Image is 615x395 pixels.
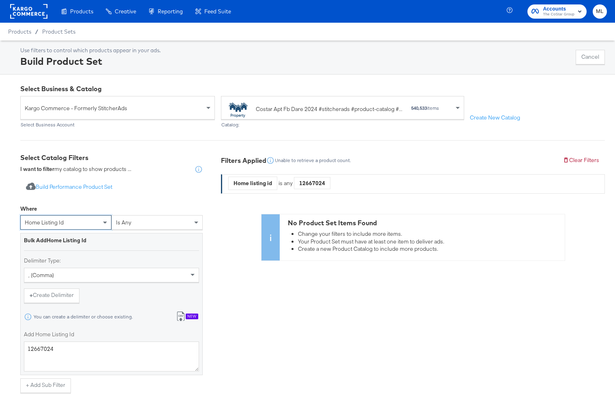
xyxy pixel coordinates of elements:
label: Delimiter Type: [24,257,199,265]
div: New [186,314,198,319]
strong: I want to filter [20,165,54,173]
button: AccountsThe CoStar Group [527,4,587,19]
span: Kargo Commerce - Formerly StitcherAds [25,101,204,115]
div: No Product Set Items Found [288,218,561,228]
div: Select Catalog Filters [20,153,203,162]
div: 12667024 [294,177,330,189]
button: New [170,310,204,325]
div: Costar Apt Fb Dare 2024 #stitcherads #product-catalog #keep [256,105,403,113]
textarea: 12667024 [24,342,199,372]
span: Products [8,28,31,35]
button: Cancel [576,50,605,64]
span: Reporting [158,8,183,15]
div: Select Business & Catalog [20,84,605,94]
div: Home listing id [229,177,277,190]
span: / [31,28,42,35]
span: The CoStar Group [543,11,574,18]
a: Product Sets [42,28,75,35]
div: Catalog: [221,122,464,128]
span: Feed Suite [204,8,231,15]
span: is any [116,219,131,226]
label: Add Home Listing Id [24,331,199,338]
div: Filters Applied [221,156,266,165]
button: ML [593,4,607,19]
span: Products [70,8,93,15]
button: Build Performance Product Set [20,180,118,195]
button: + Add Sub Filter [20,378,71,393]
div: items [411,105,439,111]
span: , (comma) [28,271,54,279]
li: Change your filters to include more items. [298,230,561,238]
div: Bulk Add Home Listing Id [24,237,199,244]
span: Creative [115,8,136,15]
span: Home listing id [25,219,64,226]
button: +Create Delimiter [24,288,79,303]
div: You can create a delimiter or choose existing. [33,314,133,320]
div: Select Business Account [20,122,215,128]
div: Use filters to control which products appear in your ads. [20,47,161,54]
strong: + [30,291,33,299]
div: Build Product Set [20,54,161,68]
li: Your Product Set must have at least one item to deliver ads. [298,238,561,246]
div: Where [20,205,37,213]
span: ML [596,7,604,16]
div: my catalog to show products ... [20,165,131,173]
li: Create a new Product Catalog to include more products. [298,245,561,253]
button: Clear Filters [557,153,605,168]
div: is any [277,179,294,187]
span: Accounts [543,5,574,13]
strong: 540,533 [411,105,427,111]
div: Unable to retrieve a product count. [274,158,351,163]
button: Create New Catalog [464,111,526,125]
